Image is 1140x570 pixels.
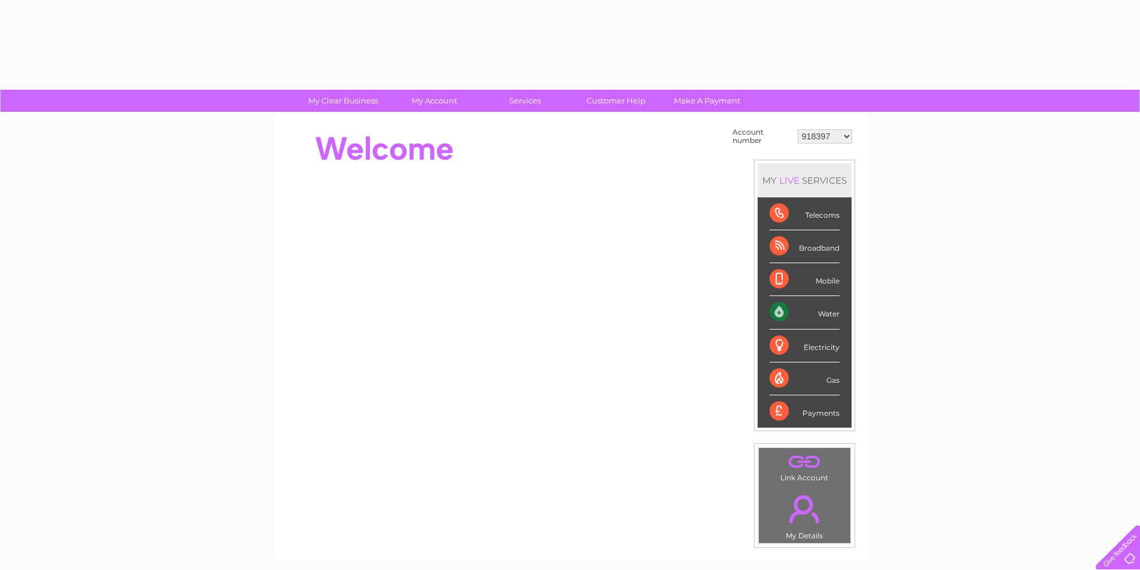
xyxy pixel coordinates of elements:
div: Broadband [770,230,840,263]
td: My Details [758,485,851,544]
div: Payments [770,395,840,428]
div: Mobile [770,263,840,296]
td: Link Account [758,447,851,485]
div: Telecoms [770,197,840,230]
a: . [762,451,847,472]
div: Electricity [770,330,840,362]
div: Water [770,296,840,329]
td: Account number [729,125,795,148]
div: Gas [770,362,840,395]
a: Services [476,90,574,112]
a: Make A Payment [658,90,756,112]
div: LIVE [777,175,802,186]
a: My Clear Business [294,90,393,112]
a: . [762,488,847,530]
div: MY SERVICES [758,163,852,197]
a: Customer Help [567,90,665,112]
a: My Account [385,90,484,112]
